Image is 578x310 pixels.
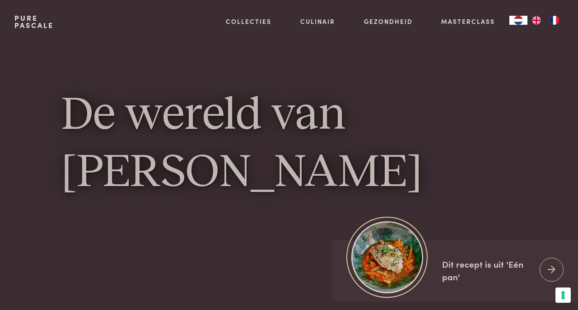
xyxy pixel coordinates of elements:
a: FR [545,16,564,25]
h1: De wereld van [PERSON_NAME] [61,87,517,202]
a: Gezondheid [364,17,413,26]
img: https://admin.purepascale.com/wp-content/uploads/2025/08/home_recept_link.jpg [351,221,423,293]
a: NL [509,16,527,25]
ul: Language list [527,16,564,25]
a: https://admin.purepascale.com/wp-content/uploads/2025/08/home_recept_link.jpg Dit recept is uit '... [332,240,578,301]
aside: Language selected: Nederlands [509,16,564,25]
a: Collecties [226,17,271,26]
a: PurePascale [14,14,54,29]
div: Dit recept is uit 'Eén pan' [442,258,532,283]
div: Language [509,16,527,25]
button: Uw voorkeuren voor toestemming voor trackingtechnologieën [555,287,571,303]
a: Culinair [300,17,335,26]
a: EN [527,16,545,25]
a: Masterclass [441,17,495,26]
